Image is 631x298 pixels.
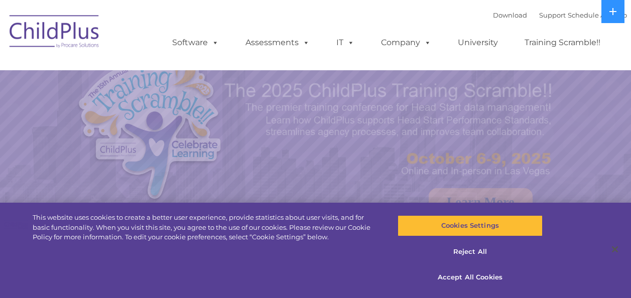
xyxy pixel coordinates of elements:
a: Company [371,33,441,53]
a: Schedule A Demo [568,11,627,19]
a: Software [162,33,229,53]
button: Accept All Cookies [398,267,543,288]
button: Reject All [398,241,543,262]
a: Download [493,11,527,19]
button: Cookies Settings [398,215,543,236]
font: | [493,11,627,19]
a: IT [326,33,364,53]
a: Learn More [429,188,533,216]
a: University [448,33,508,53]
div: This website uses cookies to create a better user experience, provide statistics about user visit... [33,213,378,242]
button: Close [604,238,626,260]
a: Support [539,11,566,19]
a: Training Scramble!! [515,33,610,53]
img: ChildPlus by Procare Solutions [5,8,105,58]
a: Assessments [235,33,320,53]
